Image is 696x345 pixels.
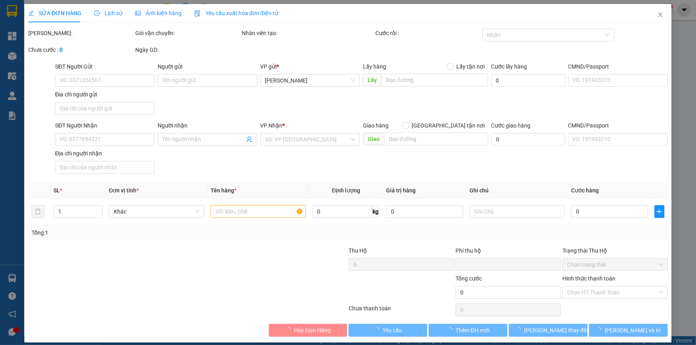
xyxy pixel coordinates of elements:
span: user-add [246,136,252,143]
span: plus [655,208,664,215]
span: SỬA ĐƠN HÀNG [28,10,81,16]
div: Người gửi [158,62,257,71]
span: Tổng cước [455,275,482,282]
div: Cước rồi : [375,29,481,37]
span: loading [374,327,383,333]
span: close [657,12,664,18]
div: Trạng thái Thu Hộ [562,246,668,255]
input: VD: Bàn, Ghế [211,205,306,218]
span: Định lượng [332,187,360,194]
input: Địa chỉ của người gửi [55,102,154,115]
button: [PERSON_NAME] thay đổi [509,324,588,337]
span: Giá trị hàng [386,187,416,194]
div: CMND/Passport [568,121,668,130]
label: Cước giao hàng [491,122,531,129]
span: Khác [114,206,199,218]
div: Gói vận chuyển: [135,29,241,37]
span: Lê Đại Hành [265,74,355,86]
span: kg [372,205,380,218]
button: [PERSON_NAME] và In [589,324,668,337]
span: [GEOGRAPHIC_DATA] tận nơi [409,121,488,130]
span: Lấy tận nơi [453,62,488,71]
span: VP Nhận [260,122,283,129]
div: SĐT Người Nhận [55,121,154,130]
span: Yêu cầu [383,326,402,335]
div: Tổng: 1 [32,228,269,237]
button: plus [655,205,664,218]
span: [PERSON_NAME] thay đổi [524,326,588,335]
div: Phí thu hộ [455,246,561,258]
span: Lấy hàng [363,63,386,70]
span: Đơn vị tính [109,187,139,194]
span: Hủy Đơn Hàng [294,326,331,335]
span: Giao [363,133,384,145]
input: Dọc đường [381,74,488,86]
label: Hình thức thanh toán [562,275,615,282]
div: Người nhận [158,121,257,130]
button: delete [32,205,44,218]
div: VP gửi [260,62,360,71]
span: Lịch sử [94,10,122,16]
span: Thu Hộ [349,247,367,254]
div: Chưa thanh toán [348,304,455,318]
label: Cước lấy hàng [491,63,527,70]
span: SL [53,187,60,194]
button: Close [649,4,672,26]
div: CMND/Passport [568,62,668,71]
span: Yêu cầu xuất hóa đơn điện tử [194,10,278,16]
div: Địa chỉ người gửi [55,90,154,99]
button: Thêm ĐH mới [429,324,507,337]
span: Chọn trạng thái [567,259,663,271]
div: Ngày GD: [135,45,241,54]
input: Cước lấy hàng [491,74,565,87]
div: SĐT Người Gửi [55,62,154,71]
button: Yêu cầu [349,324,428,337]
input: Cước giao hàng [491,133,565,146]
span: loading [447,327,455,333]
input: Ghi Chú [469,205,565,218]
span: Lấy [363,74,381,86]
b: 0 [59,47,63,53]
span: loading [285,327,294,333]
div: Nhân viên tạo: [242,29,374,37]
span: Cước hàng [571,187,599,194]
span: loading [515,327,524,333]
div: Địa chỉ người nhận [55,149,154,158]
th: Ghi chú [466,183,568,198]
div: Chưa cước : [28,45,134,54]
input: Địa chỉ của người nhận [55,161,154,174]
button: Hủy Đơn Hàng [269,324,347,337]
div: [PERSON_NAME]: [28,29,134,37]
span: loading [596,327,605,333]
span: clock-circle [94,10,100,16]
span: Ảnh kiện hàng [135,10,181,16]
span: [PERSON_NAME] và In [605,326,661,335]
img: icon [194,10,201,17]
span: picture [135,10,141,16]
span: Tên hàng [211,187,237,194]
span: Giao hàng [363,122,388,129]
span: edit [28,10,34,16]
input: Dọc đường [384,133,488,145]
span: Thêm ĐH mới [455,326,489,335]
